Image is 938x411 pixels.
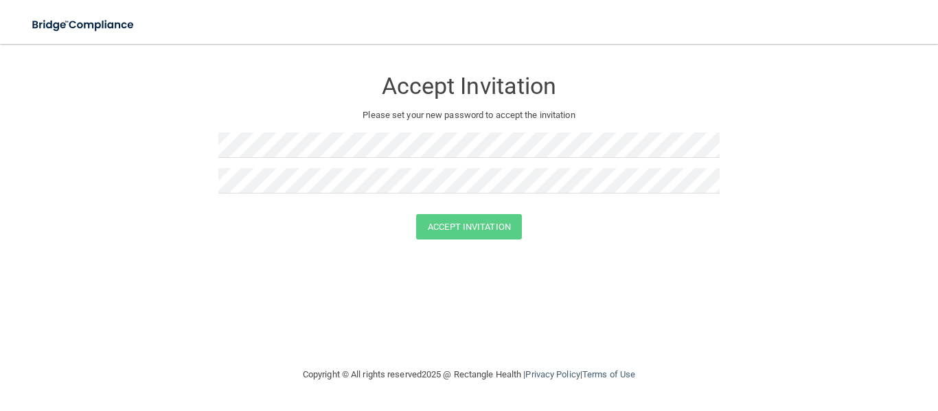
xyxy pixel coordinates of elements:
a: Terms of Use [582,369,635,379]
img: bridge_compliance_login_screen.278c3ca4.svg [21,11,147,39]
p: Please set your new password to accept the invitation [229,107,709,124]
h3: Accept Invitation [218,73,720,99]
a: Privacy Policy [525,369,580,379]
button: Accept Invitation [416,214,522,239]
div: Copyright © All rights reserved 2025 @ Rectangle Health | | [218,353,720,397]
